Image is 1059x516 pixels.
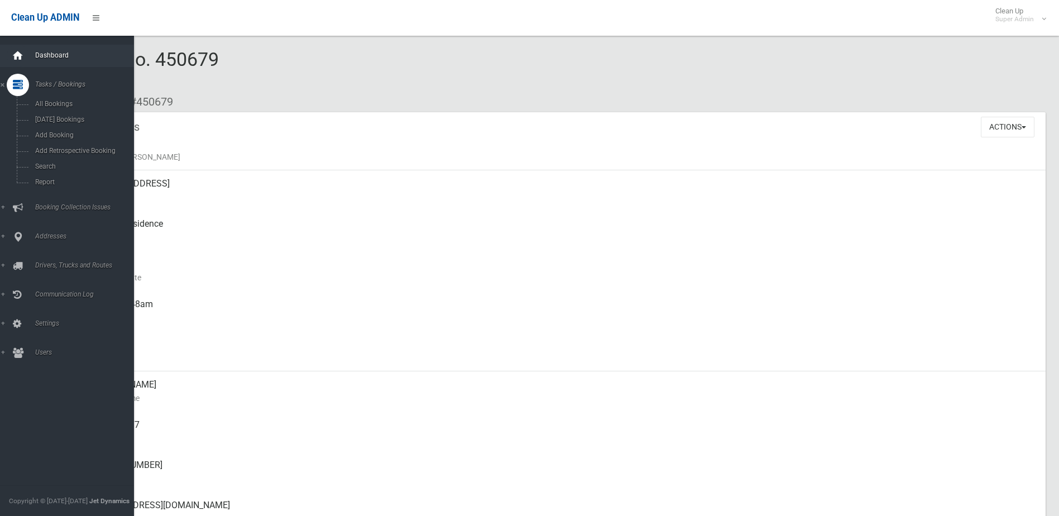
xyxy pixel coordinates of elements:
span: Add Booking [32,131,133,139]
span: All Bookings [32,100,133,108]
small: Name of [PERSON_NAME] [89,150,1037,164]
span: Report [32,178,133,186]
span: Users [32,348,142,356]
div: 0411111677 [89,412,1037,452]
span: Addresses [32,232,142,240]
div: [PERSON_NAME] [89,371,1037,412]
span: Dashboard [32,51,142,59]
span: Booking No. 450679 [49,48,219,92]
span: Search [32,163,133,170]
button: Actions [981,117,1034,137]
div: [DATE] [89,331,1037,371]
small: Landline [89,472,1037,485]
li: #450679 [122,92,173,112]
span: Copyright © [DATE]-[DATE] [9,497,88,505]
small: Contact Name [89,391,1037,405]
small: Address [89,190,1037,204]
small: Mobile [89,432,1037,445]
div: Front of Residence [89,211,1037,251]
span: [DATE] Bookings [32,116,133,123]
div: [DATE] 10:48am [89,291,1037,331]
small: Collected At [89,311,1037,324]
span: Tasks / Bookings [32,80,142,88]
small: Zone [89,351,1037,365]
div: [DATE] [89,251,1037,291]
span: Add Retrospective Booking [32,147,133,155]
span: Clean Up [990,7,1045,23]
span: Communication Log [32,290,142,298]
span: Settings [32,319,142,327]
strong: Jet Dynamics [89,497,130,505]
small: Pickup Point [89,231,1037,244]
div: [PHONE_NUMBER] [89,452,1037,492]
span: Drivers, Trucks and Routes [32,261,142,269]
small: Collection Date [89,271,1037,284]
small: Super Admin [995,15,1034,23]
span: Booking Collection Issues [32,203,142,211]
span: Clean Up ADMIN [11,12,79,23]
div: [STREET_ADDRESS] [89,170,1037,211]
